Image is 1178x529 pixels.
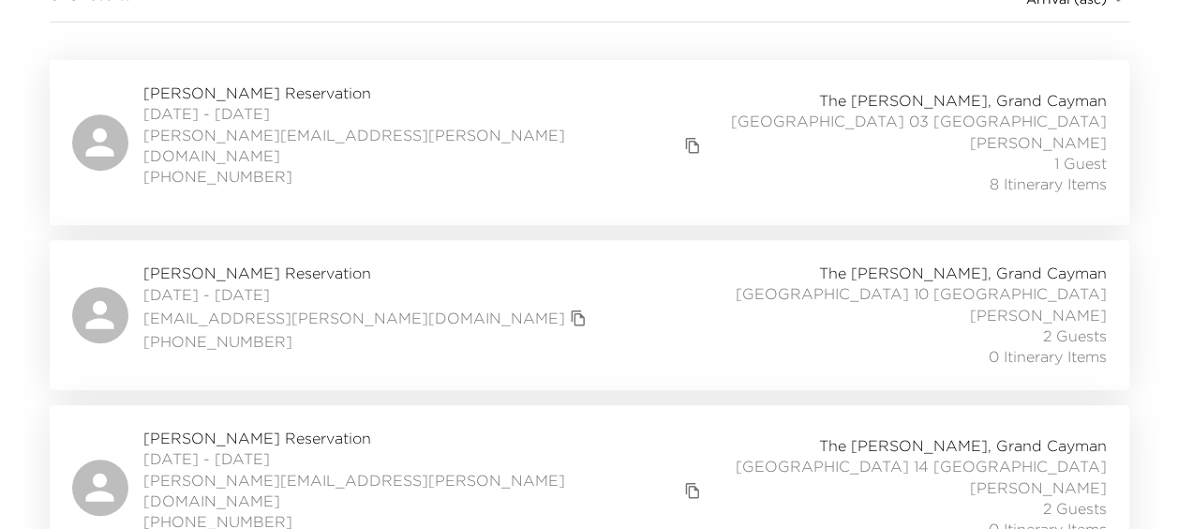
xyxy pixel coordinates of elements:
[736,456,1107,476] span: [GEOGRAPHIC_DATA] 14 [GEOGRAPHIC_DATA]
[143,263,591,283] span: [PERSON_NAME] Reservation
[50,60,1129,225] a: [PERSON_NAME] Reservation[DATE] - [DATE][PERSON_NAME][EMAIL_ADDRESS][PERSON_NAME][DOMAIN_NAME]cop...
[143,103,707,124] span: [DATE] - [DATE]
[970,305,1107,325] span: [PERSON_NAME]
[679,132,706,159] button: copy primary member email
[565,305,591,331] button: copy primary member email
[731,111,1107,131] span: [GEOGRAPHIC_DATA] 03 [GEOGRAPHIC_DATA]
[143,331,591,352] span: [PHONE_NUMBER]
[143,470,680,512] a: [PERSON_NAME][EMAIL_ADDRESS][PERSON_NAME][DOMAIN_NAME]
[970,477,1107,498] span: [PERSON_NAME]
[1043,325,1107,346] span: 2 Guests
[736,283,1107,304] span: [GEOGRAPHIC_DATA] 10 [GEOGRAPHIC_DATA]
[1054,153,1107,174] span: 1 Guest
[679,477,706,504] button: copy primary member email
[143,284,591,305] span: [DATE] - [DATE]
[819,90,1107,111] span: The [PERSON_NAME], Grand Cayman
[50,240,1129,390] a: [PERSON_NAME] Reservation[DATE] - [DATE][EMAIL_ADDRESS][PERSON_NAME][DOMAIN_NAME]copy primary mem...
[143,83,707,103] span: [PERSON_NAME] Reservation
[143,125,680,167] a: [PERSON_NAME][EMAIL_ADDRESS][PERSON_NAME][DOMAIN_NAME]
[970,132,1107,153] span: [PERSON_NAME]
[143,308,565,328] a: [EMAIL_ADDRESS][PERSON_NAME][DOMAIN_NAME]
[143,428,707,448] span: [PERSON_NAME] Reservation
[819,435,1107,456] span: The [PERSON_NAME], Grand Cayman
[989,346,1107,367] span: 0 Itinerary Items
[143,166,707,187] span: [PHONE_NUMBER]
[819,263,1107,283] span: The [PERSON_NAME], Grand Cayman
[990,174,1107,194] span: 8 Itinerary Items
[1043,498,1107,519] span: 2 Guests
[143,448,707,469] span: [DATE] - [DATE]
